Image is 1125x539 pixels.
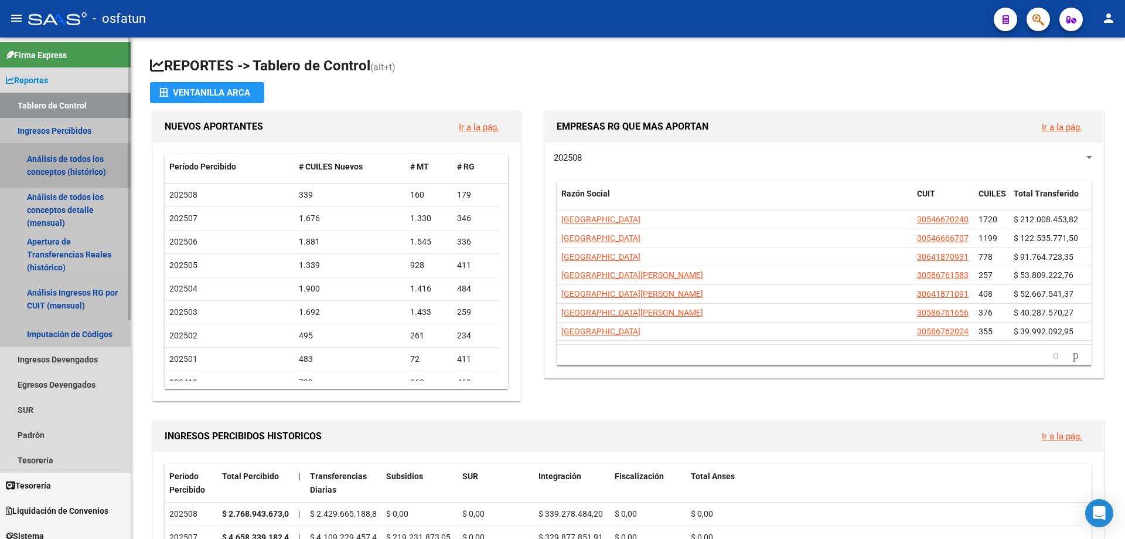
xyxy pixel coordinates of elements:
[169,260,197,270] span: 202505
[979,308,993,317] span: 376
[457,329,495,343] div: 234
[534,464,610,503] datatable-header-cell: Integración
[561,189,610,198] span: Razón Social
[6,49,67,62] span: Firma Express
[449,116,509,138] button: Ir a la pág.
[299,188,401,202] div: 339
[299,259,401,272] div: 1.339
[1102,11,1116,25] mat-icon: person
[452,154,499,179] datatable-header-cell: # RG
[1032,425,1092,447] button: Ir a la pág.
[979,189,1006,198] span: CUILES
[410,329,448,343] div: 261
[557,181,912,220] datatable-header-cell: Razón Social
[1014,327,1073,336] span: $ 39.992.092,95
[150,56,1106,77] h1: REPORTES -> Tablero de Control
[299,376,401,389] div: 729
[299,212,401,225] div: 1.676
[169,213,197,223] span: 202507
[410,162,429,171] span: # MT
[1014,308,1073,317] span: $ 40.287.570,27
[561,289,703,299] span: [GEOGRAPHIC_DATA][PERSON_NAME]
[165,121,263,132] span: NUEVOS APORTANTES
[410,259,448,272] div: 928
[457,235,495,249] div: 336
[561,270,703,280] span: [GEOGRAPHIC_DATA][PERSON_NAME]
[165,430,322,442] span: INGRESOS PERCIBIDOS HISTORICOS
[1048,349,1064,362] a: go to previous page
[917,233,969,243] span: 30546666707
[169,190,197,199] span: 202508
[310,472,367,494] span: Transferencias Diarias
[561,308,703,317] span: [GEOGRAPHIC_DATA][PERSON_NAME]
[410,188,448,202] div: 160
[299,329,401,343] div: 495
[561,233,640,243] span: [GEOGRAPHIC_DATA]
[462,509,485,518] span: $ 0,00
[912,181,974,220] datatable-header-cell: CUIT
[691,472,735,481] span: Total Anses
[386,509,408,518] span: $ 0,00
[410,376,448,389] div: 260
[93,6,146,32] span: - osfatun
[457,212,495,225] div: 346
[299,235,401,249] div: 1.881
[1085,499,1113,527] div: Open Intercom Messenger
[615,509,637,518] span: $ 0,00
[410,282,448,296] div: 1.416
[1014,215,1078,224] span: $ 212.008.453,82
[457,188,495,202] div: 179
[294,154,406,179] datatable-header-cell: # CUILES Nuevos
[169,378,197,387] span: 202412
[561,327,640,336] span: [GEOGRAPHIC_DATA]
[299,282,401,296] div: 1.900
[1042,431,1082,442] a: Ir a la pág.
[917,308,969,317] span: 30586761656
[917,252,969,262] span: 30641870931
[457,259,495,272] div: 411
[169,507,213,521] div: 202508
[410,235,448,249] div: 1.545
[150,82,264,103] button: Ventanilla ARCA
[615,472,664,481] span: Fiscalización
[561,252,640,262] span: [GEOGRAPHIC_DATA]
[169,237,197,246] span: 202506
[979,252,993,262] span: 778
[457,376,495,389] div: 469
[1014,252,1073,262] span: $ 91.764.723,35
[410,212,448,225] div: 1.330
[979,289,993,299] span: 408
[457,352,495,366] div: 411
[222,472,279,481] span: Total Percibido
[299,162,363,171] span: # CUILES Nuevos
[686,464,1082,503] datatable-header-cell: Total Anses
[410,306,448,319] div: 1.433
[305,464,381,503] datatable-header-cell: Transferencias Diarias
[386,472,423,481] span: Subsidios
[298,472,301,481] span: |
[538,509,603,518] span: $ 339.278.484,20
[691,509,713,518] span: $ 0,00
[557,121,708,132] span: EMPRESAS RG QUE MAS APORTAN
[917,327,969,336] span: 30586762024
[222,509,294,518] strong: $ 2.768.943.673,07
[370,62,396,73] span: (alt+t)
[1014,233,1078,243] span: $ 122.535.771,50
[299,352,401,366] div: 483
[917,215,969,224] span: 30546670240
[554,152,582,163] span: 202508
[457,306,495,319] div: 259
[169,331,197,340] span: 202502
[979,327,993,336] span: 355
[217,464,294,503] datatable-header-cell: Total Percibido
[299,306,401,319] div: 1.692
[6,504,108,517] span: Liquidación de Convenios
[169,284,197,293] span: 202504
[169,354,197,364] span: 202501
[979,215,997,224] span: 1720
[1014,289,1073,299] span: $ 52.667.541,37
[6,479,51,492] span: Tesorería
[458,464,534,503] datatable-header-cell: SUR
[457,162,475,171] span: # RG
[165,154,294,179] datatable-header-cell: Período Percibido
